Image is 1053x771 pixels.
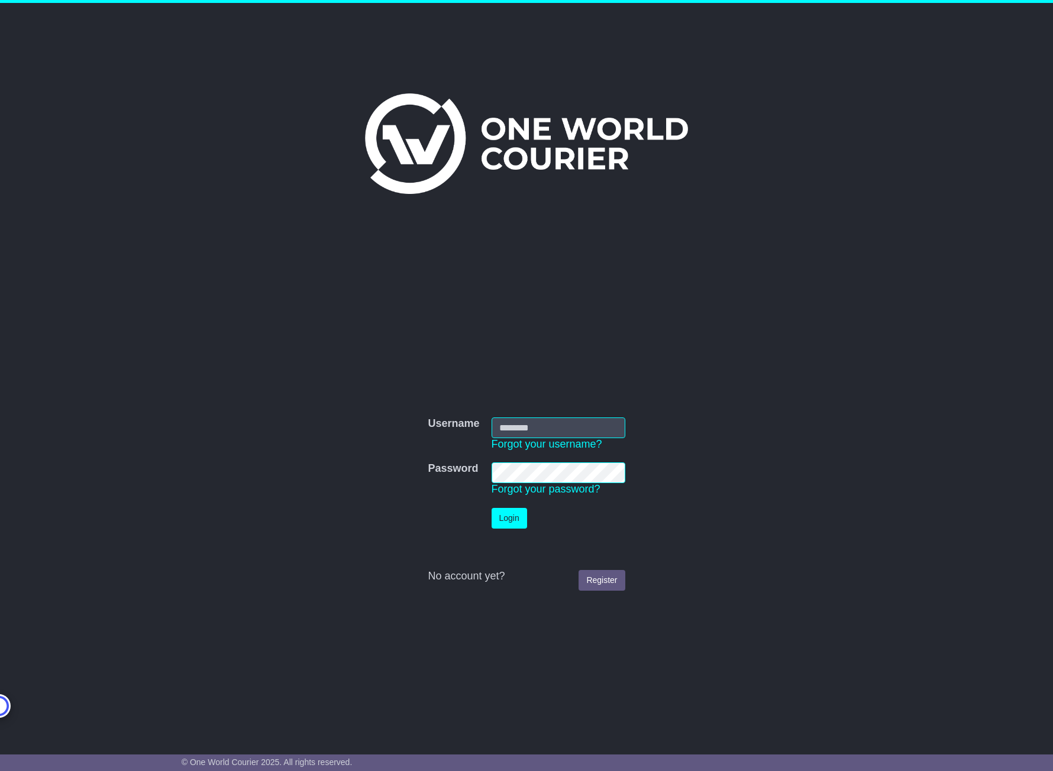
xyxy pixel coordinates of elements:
[182,757,353,767] span: © One World Courier 2025. All rights reserved.
[492,508,527,529] button: Login
[428,570,625,583] div: No account yet?
[428,462,478,475] label: Password
[492,483,600,495] a: Forgot your password?
[428,417,479,430] label: Username
[365,93,688,194] img: One World
[492,438,602,450] a: Forgot your username?
[579,570,625,591] a: Register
